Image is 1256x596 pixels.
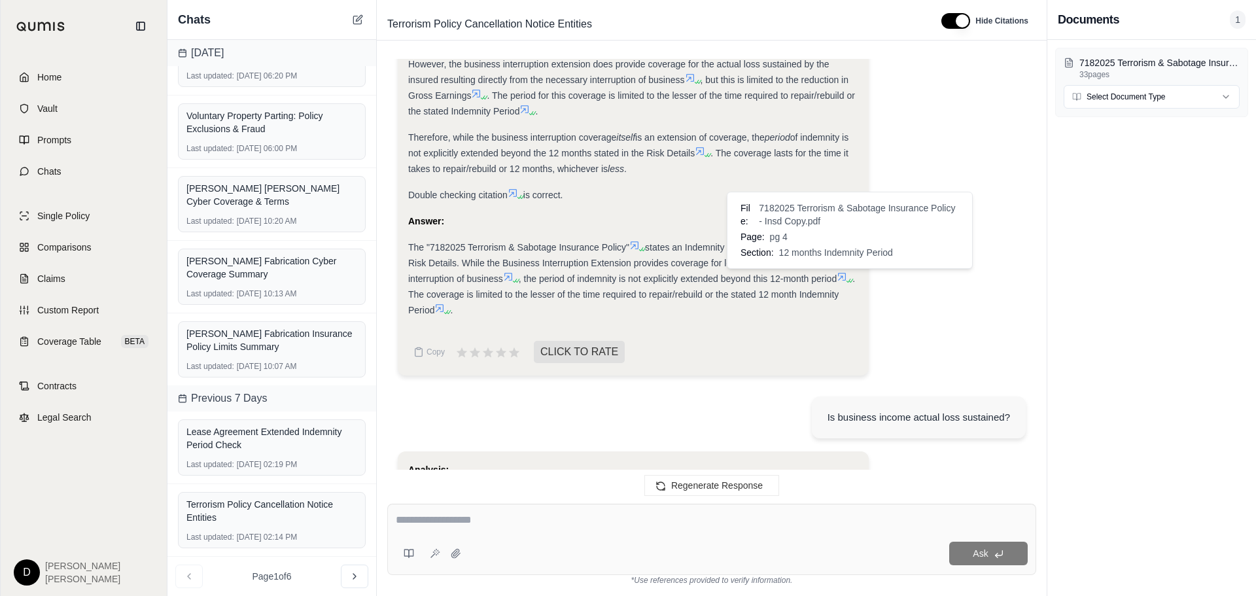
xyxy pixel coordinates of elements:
[770,230,788,243] span: pg 4
[186,143,357,154] div: [DATE] 06:00 PM
[1079,69,1240,80] p: 33 pages
[186,459,234,470] span: Last updated:
[37,209,90,222] span: Single Policy
[427,347,445,357] span: Copy
[186,459,357,470] div: [DATE] 02:19 PM
[9,327,159,356] a: Coverage TableBETA
[37,71,61,84] span: Home
[535,106,538,116] span: .
[45,572,120,586] span: [PERSON_NAME]
[519,273,837,284] span: , the period of indemnity is not explicitly extended beyond this 12-month period
[534,341,625,363] span: CLICK TO RATE
[624,164,627,174] span: .
[973,548,988,559] span: Ask
[382,14,926,35] div: Edit Title
[37,411,92,424] span: Legal Search
[9,157,159,186] a: Chats
[167,40,376,66] div: [DATE]
[186,182,357,208] div: [PERSON_NAME] [PERSON_NAME] Cyber Coverage & Terms
[645,242,809,253] span: states an Indemnity Period of 12 months
[1230,10,1246,29] span: 1
[178,10,211,29] span: Chats
[186,289,357,299] div: [DATE] 10:13 AM
[949,542,1028,565] button: Ask
[130,16,151,37] button: Collapse sidebar
[975,16,1028,26] span: Hide Citations
[186,425,357,451] div: Lease Agreement Extended Indemnity Period Check
[408,148,848,174] span: . The coverage lasts for the time it takes to repair/rebuild or 12 months, whichever is
[14,559,40,586] div: D
[408,132,848,158] span: of indemnity is not explicitly extended beyond the 12 months stated in the Risk Details
[9,233,159,262] a: Comparisons
[9,94,159,123] a: Vault
[9,264,159,293] a: Claims
[1064,56,1240,80] button: 7182025 Terrorism & Sabotage Insurance Policy - Insd Copy.pdf33pages
[37,379,77,393] span: Contracts
[644,475,779,496] button: Regenerate Response
[9,296,159,324] a: Custom Report
[37,133,71,147] span: Prompts
[635,132,765,143] span: is an extension of coverage, the
[408,242,847,284] span: in the Risk Details. While the Business Interruption Extension provides coverage for losses resul...
[616,132,635,143] em: itself
[37,241,91,254] span: Comparisons
[186,498,357,524] div: Terrorism Policy Cancellation Notice Entities
[167,385,376,412] div: Previous 7 Days
[186,532,357,542] div: [DATE] 02:14 PM
[186,143,234,154] span: Last updated:
[828,410,1010,425] div: Is business income actual loss sustained?
[186,71,234,81] span: Last updated:
[16,22,65,31] img: Qumis Logo
[9,403,159,432] a: Legal Search
[186,216,357,226] div: [DATE] 10:20 AM
[186,254,357,281] div: [PERSON_NAME] Fabrication Cyber Coverage Summary
[408,132,616,143] span: Therefore, while the business interruption coverage
[37,272,65,285] span: Claims
[9,202,159,230] a: Single Policy
[186,361,234,372] span: Last updated:
[382,14,597,35] span: Terrorism Policy Cancellation Notice Entities
[350,12,366,27] button: New Chat
[186,216,234,226] span: Last updated:
[186,109,357,135] div: Voluntary Property Parting: Policy Exclusions & Fraud
[741,230,765,243] span: Page:
[408,216,444,226] strong: Answer:
[253,570,292,583] span: Page 1 of 6
[186,289,234,299] span: Last updated:
[1058,10,1119,29] h3: Documents
[408,90,855,116] span: . The period for this coverage is limited to the lesser of the time required to repair/rebuild or...
[779,246,893,259] span: 12 months Indemnity Period
[741,202,754,228] span: File:
[1079,56,1240,69] p: 7182025 Terrorism & Sabotage Insurance Policy - Insd Copy.pdf
[450,305,453,315] span: .
[408,59,829,85] span: However, the business interruption extension does provide coverage for the actual loss sustained ...
[37,304,99,317] span: Custom Report
[186,71,357,81] div: [DATE] 06:20 PM
[45,559,120,572] span: [PERSON_NAME]
[765,132,790,143] em: period
[37,165,61,178] span: Chats
[523,190,563,200] span: is correct.
[186,532,234,542] span: Last updated:
[37,335,101,348] span: Coverage Table
[408,339,450,365] button: Copy
[9,63,159,92] a: Home
[408,75,848,101] span: , but this is limited to the reduction in Gross Earnings
[671,480,763,491] span: Regenerate Response
[408,273,855,315] span: . The coverage is limited to the lesser of the time required to repair/rebuild or the stated 12 m...
[9,372,159,400] a: Contracts
[186,361,357,372] div: [DATE] 10:07 AM
[759,202,959,228] span: 7182025 Terrorism & Sabotage Insurance Policy - Insd Copy.pdf
[9,126,159,154] a: Prompts
[387,575,1036,586] div: *Use references provided to verify information.
[186,327,357,353] div: [PERSON_NAME] Fabrication Insurance Policy Limits Summary
[408,465,449,475] strong: Analysis:
[408,190,508,200] span: Double checking citation
[408,242,629,253] span: The "7182025 Terrorism & Sabotage Insurance Policy"
[121,335,148,348] span: BETA
[37,102,58,115] span: Vault
[741,246,774,259] span: Section:
[608,164,624,174] em: less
